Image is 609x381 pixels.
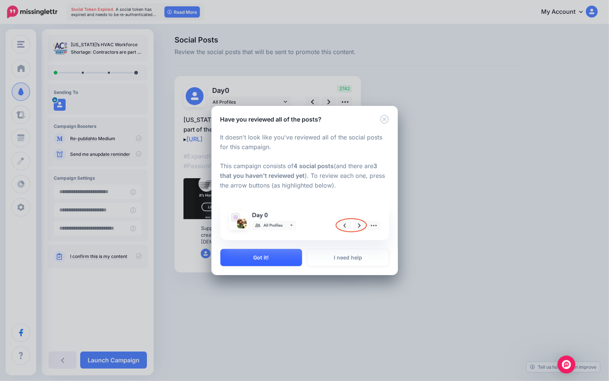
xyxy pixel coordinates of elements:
p: It doesn't look like you've reviewed all of the social posts for this campaign. This campaign con... [220,133,389,200]
img: campaign-review-cycle-through-posts.png [225,205,384,236]
h5: Have you reviewed all of the posts? [220,115,322,124]
b: 4 social posts [294,162,334,170]
a: I need help [307,249,389,266]
button: Got it! [220,249,302,266]
div: Open Intercom Messenger [558,356,575,374]
button: Close [380,115,389,124]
